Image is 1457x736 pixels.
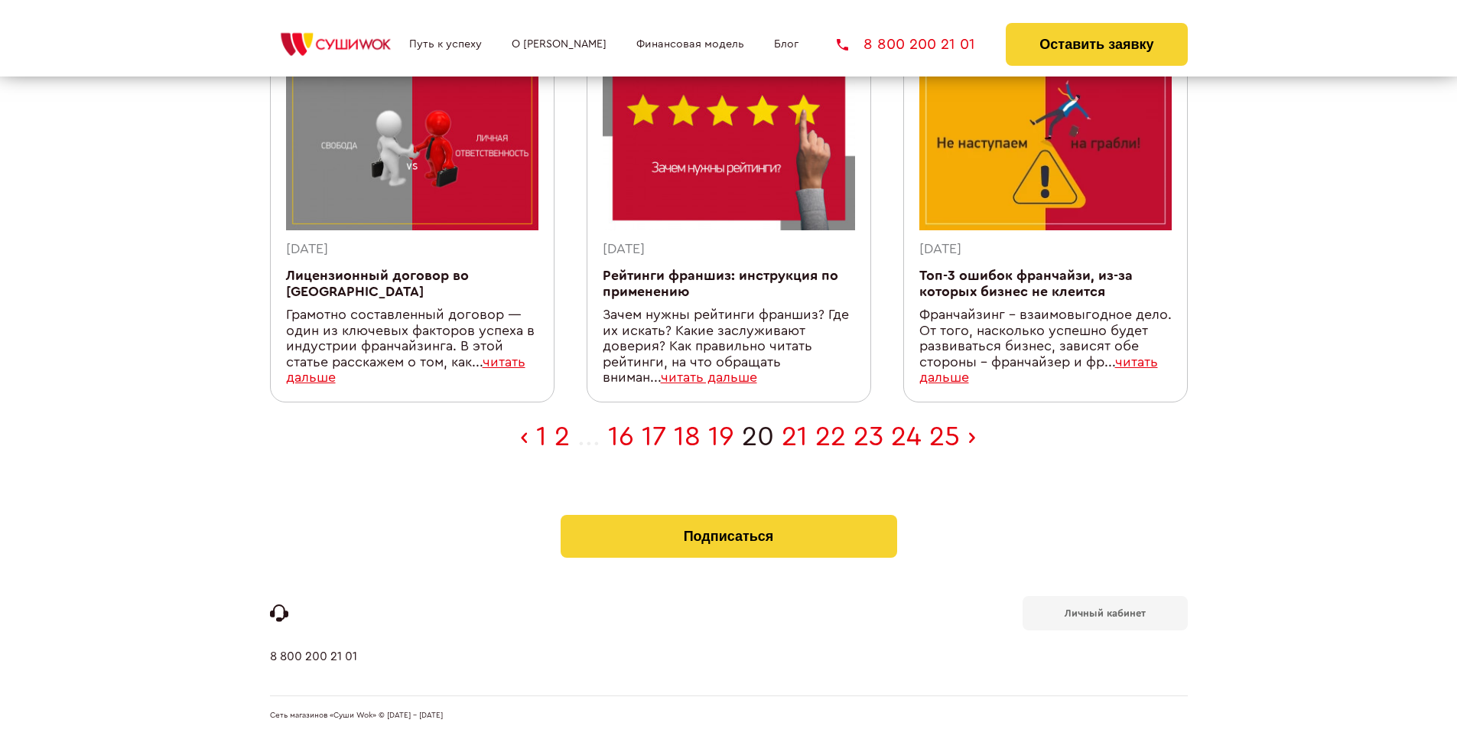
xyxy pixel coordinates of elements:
div: Грамотно составленный договор ― один из ключевых факторов успеха в индустрии франчайзинга. В этой... [286,308,538,386]
a: Next » [968,423,976,451]
a: « Previous [520,423,528,451]
a: 22 [815,423,846,451]
span: 20 [742,423,774,451]
span: 8 800 200 21 01 [863,37,975,52]
a: О [PERSON_NAME] [512,38,607,50]
a: Лицензионный договор во [GEOGRAPHIC_DATA] [286,269,469,298]
a: 17 [642,423,666,451]
a: Финансовая модель [636,38,744,50]
a: Топ-3 ошибок франчайзи, из-за которых бизнес не клеится [919,269,1133,298]
a: 2 [555,423,570,451]
div: [DATE] [286,242,538,258]
a: Рейтинги франшиз: инструкция по применению [603,269,838,298]
a: 16 [608,423,634,451]
button: Подписаться [561,515,897,558]
div: [DATE] [603,242,855,258]
span: ... [577,423,600,451]
a: Личный кабинет [1023,596,1188,630]
b: Личный кабинет [1065,608,1146,618]
div: [DATE] [919,242,1172,258]
a: Блог [774,38,798,50]
button: Оставить заявку [1006,23,1187,66]
a: 18 [674,423,701,451]
a: читать дальше [661,371,757,384]
div: Зачем нужны рейтинги франшиз? Где их искать? Какие заслуживают доверия? Как правильно читать рейт... [603,308,855,386]
a: 1 [536,423,547,451]
a: 21 [782,423,808,451]
a: 24 [891,423,922,451]
a: Путь к успеху [409,38,482,50]
span: Сеть магазинов «Суши Wok» © [DATE] - [DATE] [270,712,443,721]
div: Франчайзинг – взаимовыгодное дело. От того, насколько успешно будет развиваться бизнес, зависят о... [919,308,1172,386]
a: 8 800 200 21 01 [837,37,975,52]
a: 8 800 200 21 01 [270,650,357,695]
a: 19 [708,423,734,451]
a: 25 [929,423,960,451]
a: 23 [854,423,883,451]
